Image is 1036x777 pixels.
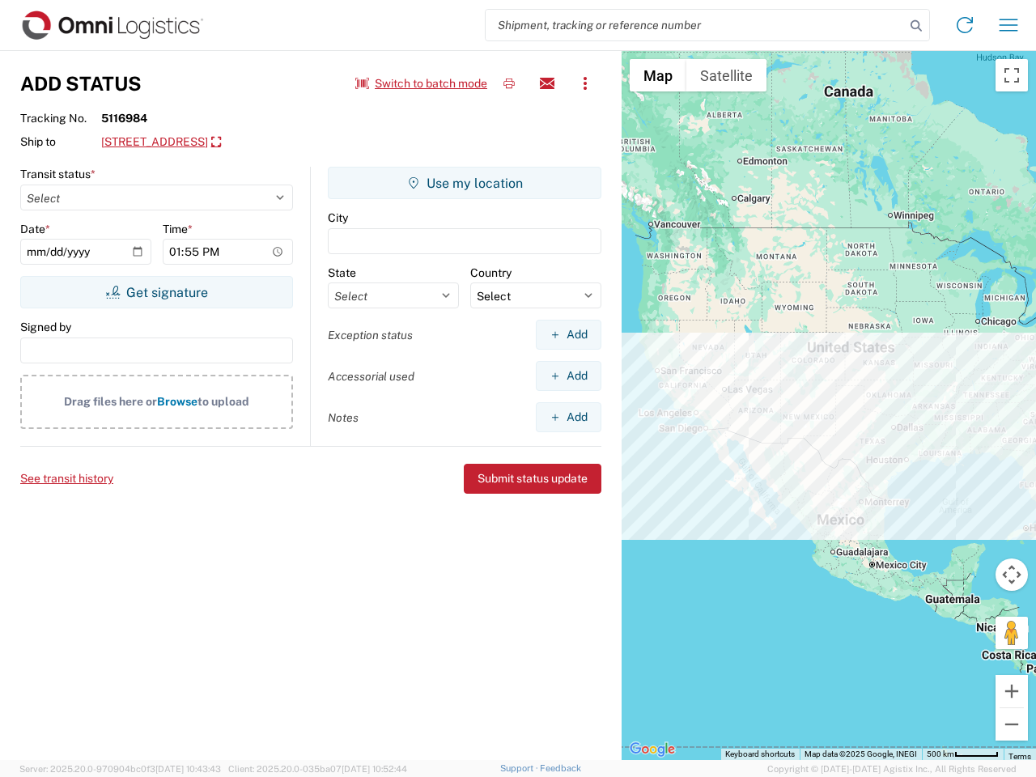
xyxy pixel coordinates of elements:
button: Show street map [630,59,686,91]
label: State [328,265,356,280]
label: Time [163,222,193,236]
label: Accessorial used [328,369,414,384]
span: to upload [197,395,249,408]
button: Add [536,402,601,432]
span: 500 km [927,749,954,758]
label: Country [470,265,512,280]
label: Signed by [20,320,71,334]
label: Transit status [20,167,96,181]
label: Notes [328,410,359,425]
button: Show satellite imagery [686,59,766,91]
button: Add [536,320,601,350]
button: Drag Pegman onto the map to open Street View [996,617,1028,649]
a: Terms [1008,752,1031,761]
h3: Add Status [20,72,142,96]
a: Feedback [540,763,581,773]
button: Use my location [328,167,601,199]
strong: 5116984 [101,111,147,125]
span: Server: 2025.20.0-970904bc0f3 [19,764,221,774]
button: Map camera controls [996,558,1028,591]
button: Map Scale: 500 km per 51 pixels [922,749,1004,760]
button: See transit history [20,465,113,492]
label: City [328,210,348,225]
button: Switch to batch mode [355,70,487,97]
a: [STREET_ADDRESS] [101,129,221,156]
a: Open this area in Google Maps (opens a new window) [626,739,679,760]
button: Keyboard shortcuts [725,749,795,760]
button: Add [536,361,601,391]
img: Google [626,739,679,760]
button: Toggle fullscreen view [996,59,1028,91]
button: Get signature [20,276,293,308]
span: [DATE] 10:52:44 [342,764,407,774]
label: Date [20,222,50,236]
span: Browse [157,395,197,408]
a: Support [500,763,541,773]
span: [DATE] 10:43:43 [155,764,221,774]
span: Client: 2025.20.0-035ba07 [228,764,407,774]
button: Zoom in [996,675,1028,707]
span: Copyright © [DATE]-[DATE] Agistix Inc., All Rights Reserved [767,762,1017,776]
span: Drag files here or [64,395,157,408]
span: Tracking No. [20,111,101,125]
button: Submit status update [464,464,601,494]
input: Shipment, tracking or reference number [486,10,905,40]
span: Map data ©2025 Google, INEGI [805,749,917,758]
span: Ship to [20,134,101,149]
button: Zoom out [996,708,1028,741]
label: Exception status [328,328,413,342]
